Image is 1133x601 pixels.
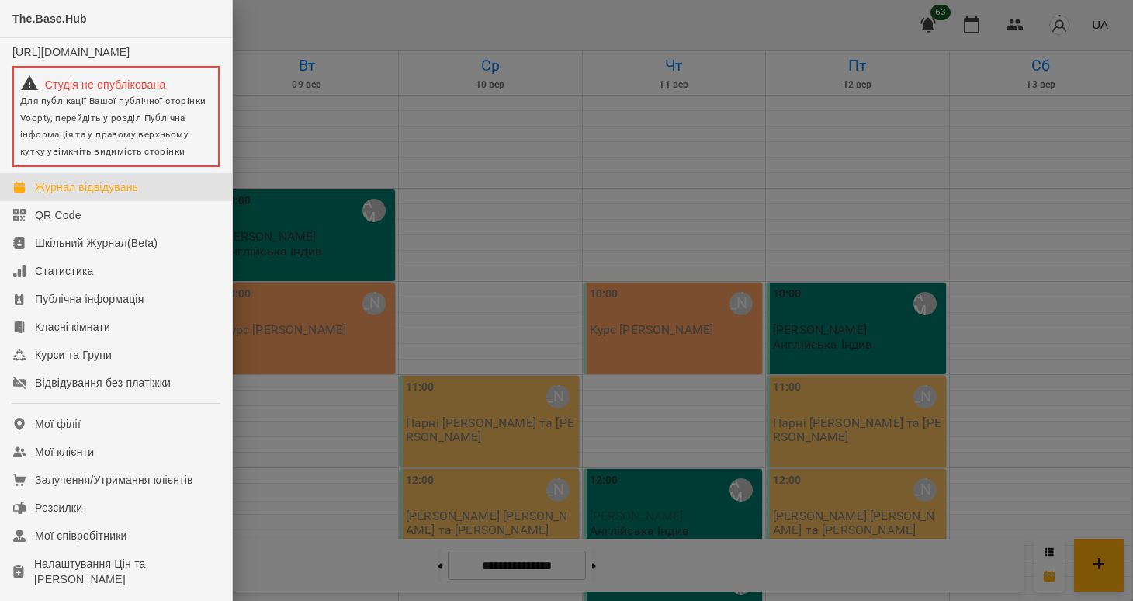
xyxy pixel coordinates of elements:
[35,472,193,488] div: Залучення/Утримання клієнтів
[35,347,112,363] div: Курси та Групи
[35,528,127,544] div: Мої співробітники
[35,416,81,432] div: Мої філії
[12,12,87,25] span: The.Base.Hub
[35,375,171,391] div: Відвідування без платіжки
[20,96,206,157] span: Для публікації Вашої публічної сторінки Voopty, перейдіть у розділ Публічна інформація та у право...
[35,263,94,279] div: Статистика
[35,207,81,223] div: QR Code
[35,319,110,335] div: Класні кімнати
[35,235,158,251] div: Шкільний Журнал(Beta)
[35,291,144,307] div: Публічна інформація
[34,556,220,587] div: Налаштування Цін та [PERSON_NAME]
[35,500,82,516] div: Розсилки
[12,46,130,58] a: [URL][DOMAIN_NAME]
[35,444,94,460] div: Мої клієнти
[35,179,138,195] div: Журнал відвідувань
[20,74,212,92] div: Студія не опублікована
